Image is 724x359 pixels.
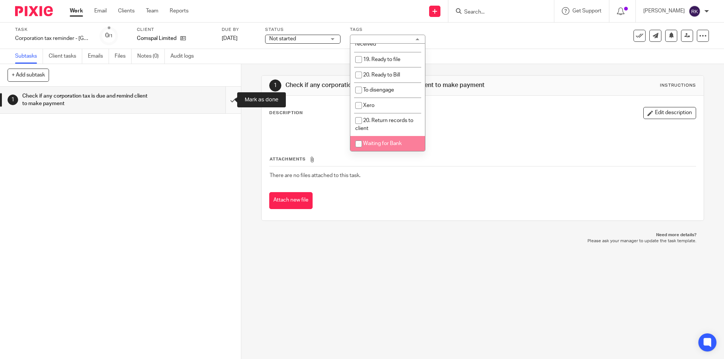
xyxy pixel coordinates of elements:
[572,8,601,14] span: Get Support
[170,7,189,15] a: Reports
[270,173,360,178] span: There are no files attached to this task.
[285,81,499,89] h1: Check if any corporation tax is due and remind client to make payment
[265,27,341,33] label: Status
[363,141,402,146] span: Waiting for Bank
[363,87,394,93] span: To disengage
[137,35,176,42] p: Comspal Limited
[15,27,90,33] label: Task
[15,35,90,42] div: Corporation tax reminder - [GEOGRAPHIC_DATA]
[146,7,158,15] a: Team
[105,31,113,40] div: 0
[118,7,135,15] a: Clients
[15,6,53,16] img: Pixie
[137,27,212,33] label: Client
[269,36,296,41] span: Not started
[363,57,400,62] span: 19. Ready to file
[170,49,199,64] a: Audit logs
[222,36,238,41] span: [DATE]
[269,232,696,238] p: Need more details?
[222,27,256,33] label: Due by
[115,49,132,64] a: Files
[15,49,43,64] a: Subtasks
[94,7,107,15] a: Email
[70,7,83,15] a: Work
[643,107,696,119] button: Edit description
[88,49,109,64] a: Emails
[270,157,306,161] span: Attachments
[22,90,153,110] h1: Check if any corporation tax is due and remind client to make payment
[269,79,281,92] div: 1
[355,118,413,131] span: 20. Return records to client
[8,95,18,105] div: 1
[660,82,696,89] div: Instructions
[49,49,82,64] a: Client tasks
[363,72,400,78] span: 20. Ready to Bill
[8,69,49,81] button: + Add subtask
[137,49,165,64] a: Notes (0)
[689,5,701,17] img: svg%3E
[363,103,374,108] span: Xero
[463,9,531,16] input: Search
[269,110,303,116] p: Description
[269,238,696,244] p: Please ask your manager to update the task template.
[269,192,313,209] button: Attach new file
[350,27,425,33] label: Tags
[15,35,90,42] div: Corporation tax reminder - Longridge
[643,7,685,15] p: [PERSON_NAME]
[109,34,113,38] small: /1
